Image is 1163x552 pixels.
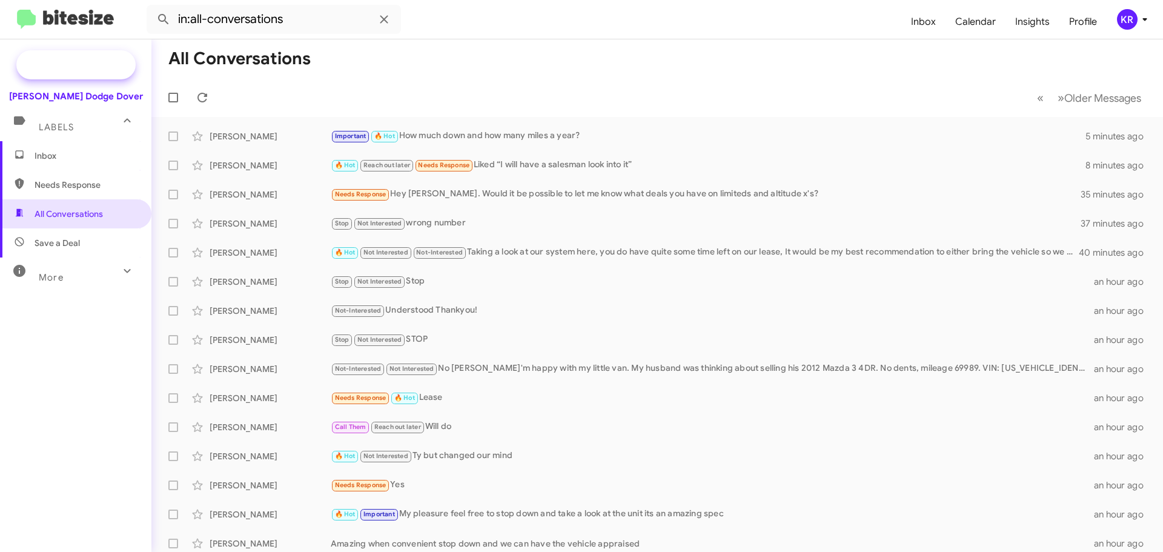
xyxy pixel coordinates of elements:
div: 8 minutes ago [1085,159,1153,171]
a: Profile [1059,4,1107,39]
span: Older Messages [1064,91,1141,105]
div: an hour ago [1094,276,1153,288]
div: [PERSON_NAME] [210,392,331,404]
div: Taking a look at our system here, you do have quite some time left on our lease, It would be my b... [331,245,1081,259]
span: Stop [335,336,350,344]
div: an hour ago [1094,392,1153,404]
span: Special Campaign [53,59,126,71]
span: Call Them [335,423,366,431]
span: Not Interested [357,219,402,227]
input: Search [147,5,401,34]
span: 🔥 Hot [335,161,356,169]
div: How much down and how many miles a year? [331,129,1085,143]
div: Lease [331,391,1094,405]
div: [PERSON_NAME] [210,276,331,288]
div: an hour ago [1094,334,1153,346]
button: Next [1050,85,1148,110]
span: Reach out later [374,423,421,431]
div: 5 minutes ago [1085,130,1153,142]
div: an hour ago [1094,508,1153,520]
div: [PERSON_NAME] [210,450,331,462]
span: Inbox [35,150,138,162]
div: [PERSON_NAME] [210,247,331,259]
span: Not Interested [389,365,434,373]
div: an hour ago [1094,537,1153,550]
nav: Page navigation example [1030,85,1148,110]
span: Not-Interested [416,248,463,256]
a: Calendar [946,4,1006,39]
div: an hour ago [1094,479,1153,491]
a: Insights [1006,4,1059,39]
span: Reach out later [363,161,410,169]
span: Not Interested [363,248,408,256]
a: Inbox [901,4,946,39]
div: 40 minutes ago [1081,247,1153,259]
span: 🔥 Hot [374,132,395,140]
span: Labels [39,122,74,133]
span: » [1058,90,1064,105]
div: Yes [331,478,1094,492]
div: [PERSON_NAME] [210,421,331,433]
span: Not-Interested [335,365,382,373]
div: wrong number [331,216,1081,230]
div: [PERSON_NAME] [210,159,331,171]
div: [PERSON_NAME] [210,479,331,491]
span: « [1037,90,1044,105]
div: No [PERSON_NAME]'m happy with my little van. My husband was thinking about selling his 2012 Mazda... [331,362,1094,376]
span: Not Interested [363,452,408,460]
span: 🔥 Hot [394,394,415,402]
div: My pleasure feel free to stop down and take a look at the unit its an amazing spec [331,507,1094,521]
div: KR [1117,9,1138,30]
span: All Conversations [35,208,103,220]
div: Ty but changed our mind [331,449,1094,463]
span: Stop [335,219,350,227]
span: Needs Response [335,394,386,402]
div: Understood Thankyou! [331,304,1094,318]
div: Amazing when convenient stop down and we can have the vehicle appraised [331,537,1094,550]
div: Stop [331,274,1094,288]
span: More [39,272,64,283]
span: Needs Response [418,161,469,169]
button: KR [1107,9,1150,30]
div: an hour ago [1094,305,1153,317]
span: Not-Interested [335,307,382,314]
span: Needs Response [335,190,386,198]
div: [PERSON_NAME] [210,363,331,375]
div: an hour ago [1094,363,1153,375]
span: Not Interested [357,336,402,344]
div: [PERSON_NAME] [210,508,331,520]
div: 35 minutes ago [1081,188,1153,201]
div: STOP [331,333,1094,347]
div: an hour ago [1094,421,1153,433]
div: an hour ago [1094,450,1153,462]
div: [PERSON_NAME] [210,334,331,346]
div: Liked “I will have a salesman look into it” [331,158,1085,172]
div: 37 minutes ago [1081,218,1153,230]
span: 🔥 Hot [335,510,356,518]
h1: All Conversations [168,49,311,68]
span: Important [335,132,366,140]
div: [PERSON_NAME] [210,188,331,201]
div: [PERSON_NAME] [210,305,331,317]
div: [PERSON_NAME] Dodge Dover [9,90,143,102]
span: 🔥 Hot [335,248,356,256]
button: Previous [1030,85,1051,110]
span: Save a Deal [35,237,80,249]
span: Needs Response [335,481,386,489]
div: [PERSON_NAME] [210,218,331,230]
span: Not Interested [357,278,402,285]
span: Important [363,510,395,518]
div: [PERSON_NAME] [210,537,331,550]
span: Stop [335,278,350,285]
div: Hey [PERSON_NAME]. Would it be possible to let me know what deals you have on limiteds and altitu... [331,187,1081,201]
div: Will do [331,420,1094,434]
a: Special Campaign [16,50,136,79]
span: Needs Response [35,179,138,191]
span: 🔥 Hot [335,452,356,460]
div: [PERSON_NAME] [210,130,331,142]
